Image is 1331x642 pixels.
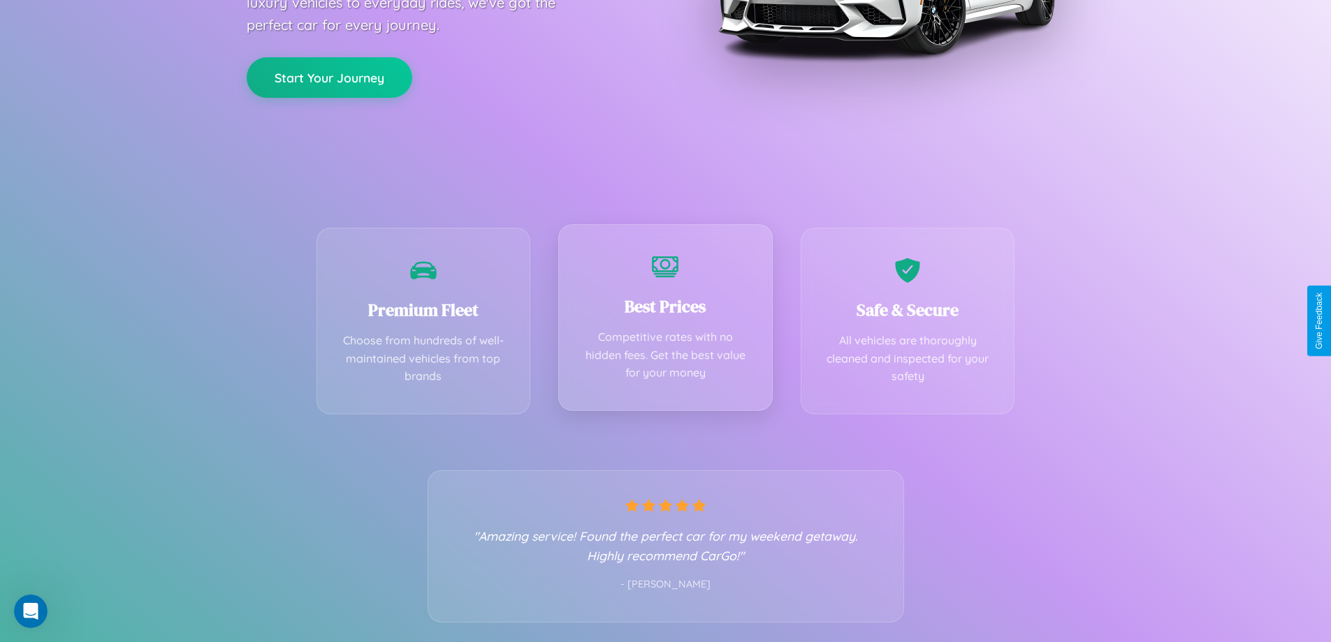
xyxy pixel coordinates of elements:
h3: Best Prices [580,295,751,318]
p: Competitive rates with no hidden fees. Get the best value for your money [580,328,751,382]
p: - [PERSON_NAME] [456,576,875,594]
p: "Amazing service! Found the perfect car for my weekend getaway. Highly recommend CarGo!" [456,526,875,565]
iframe: Intercom live chat [14,594,48,628]
p: All vehicles are thoroughly cleaned and inspected for your safety [822,332,994,386]
h3: Premium Fleet [338,298,509,321]
p: Choose from hundreds of well-maintained vehicles from top brands [338,332,509,386]
button: Start Your Journey [247,57,412,98]
h3: Safe & Secure [822,298,994,321]
div: Give Feedback [1314,293,1324,349]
